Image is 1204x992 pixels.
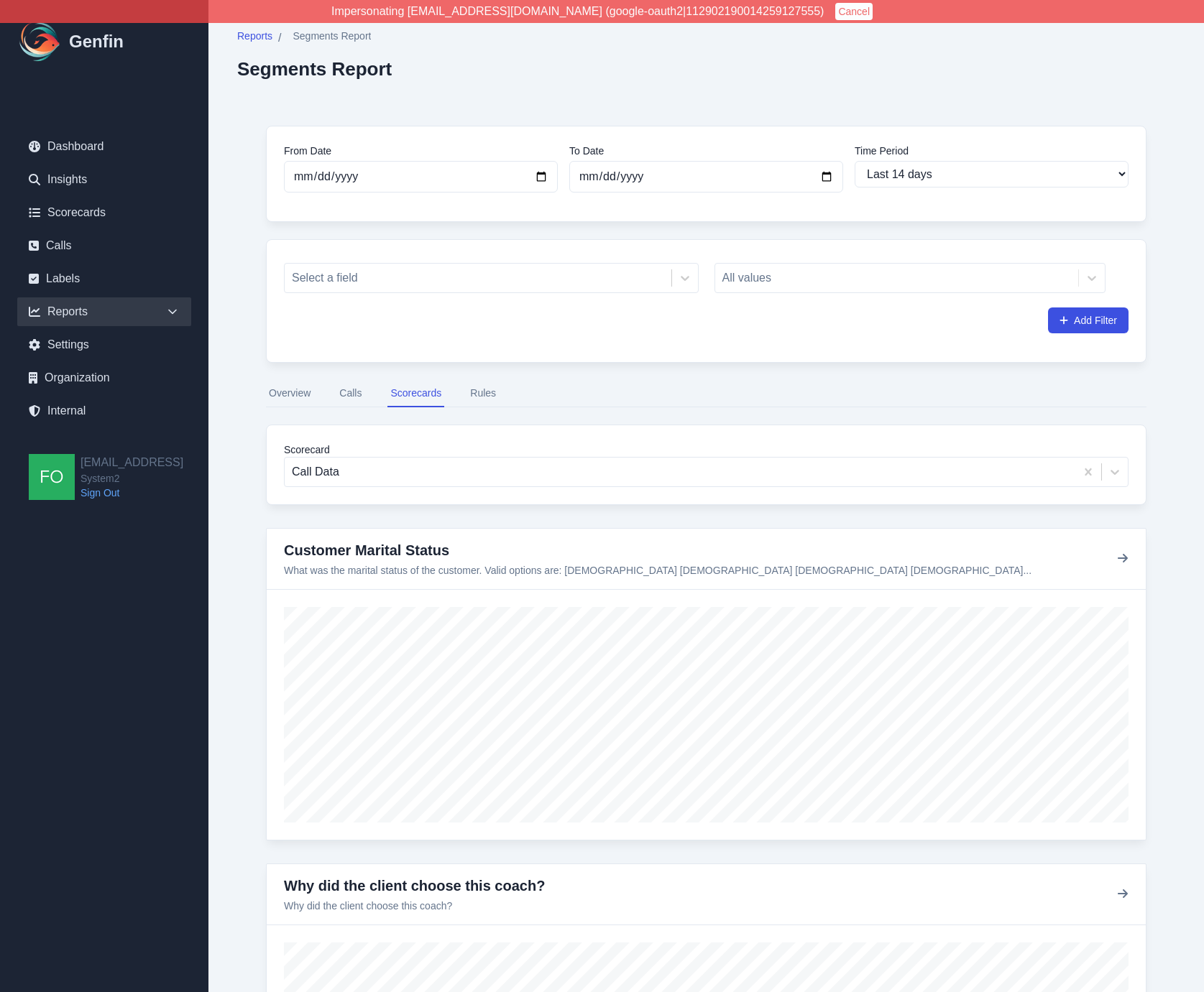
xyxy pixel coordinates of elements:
[17,297,191,326] div: Reports
[284,563,1031,578] p: What was the marital status of the customer. Valid options are: [DEMOGRAPHIC_DATA] [DEMOGRAPHIC_D...
[278,29,281,47] span: /
[17,231,191,260] a: Calls
[284,144,558,158] label: From Date
[467,380,499,407] button: Rules
[17,363,191,392] a: Organization
[17,132,191,161] a: Dashboard
[284,542,449,558] a: Customer Marital Status
[284,899,545,913] p: Why did the client choose this coach?
[81,454,183,471] h2: [EMAIL_ADDRESS]
[17,198,191,227] a: Scorecards
[81,486,183,500] a: Sign Out
[17,19,63,65] img: Logo
[855,144,1129,158] label: Time Period
[237,29,272,47] a: Reports
[237,29,272,43] span: Reports
[1117,886,1129,903] button: View details
[29,454,75,500] img: founders@genfin.ai
[17,397,191,425] a: Internal
[17,264,191,293] a: Labels
[1117,550,1129,567] button: View details
[17,165,191,194] a: Insights
[569,144,843,158] label: To Date
[237,58,392,80] h2: Segments Report
[266,380,313,407] button: Overview
[387,380,444,407] button: Scorecards
[336,380,364,407] button: Calls
[284,442,1129,457] label: Scorecard
[17,330,191,359] a: Settings
[284,878,545,894] a: Why did the client choose this coach?
[293,29,371,43] span: Segments Report
[835,3,873,20] button: Cancel
[1048,307,1129,333] button: Add Filter
[69,30,124,53] h1: Genfin
[81,471,183,486] span: System2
